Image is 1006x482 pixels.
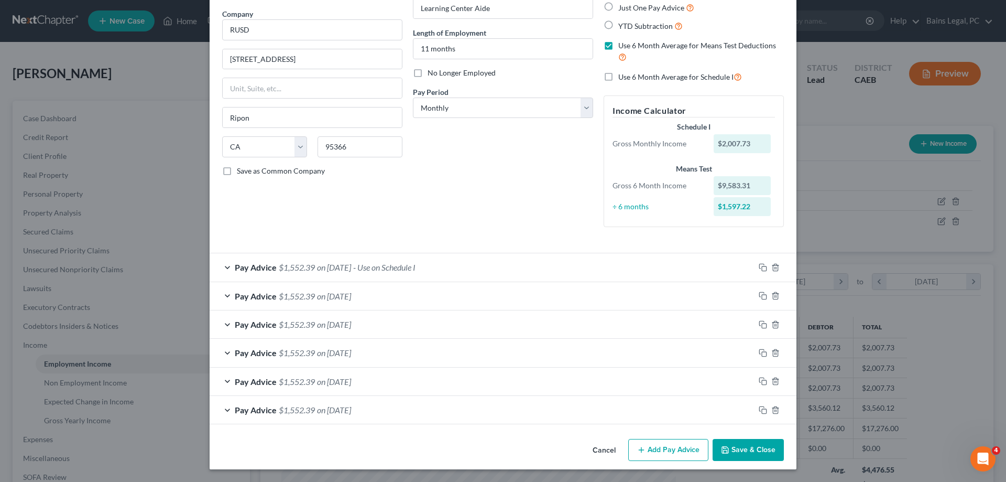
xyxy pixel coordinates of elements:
span: Pay Advice [235,377,277,387]
button: Cancel [584,440,624,461]
button: Save & Close [713,439,784,461]
div: $9,583.31 [714,176,771,195]
div: ÷ 6 months [607,201,708,212]
h5: Income Calculator [613,104,775,117]
span: Company [222,9,253,18]
span: on [DATE] [317,377,351,387]
span: Use 6 Month Average for Means Test Deductions [618,41,776,50]
span: on [DATE] [317,405,351,415]
div: Gross Monthly Income [607,138,708,149]
div: Means Test [613,164,775,174]
span: Pay Advice [235,319,277,329]
input: Search company by name... [222,19,402,40]
span: Pay Advice [235,348,277,358]
span: No Longer Employed [428,68,496,77]
span: Pay Advice [235,405,277,415]
div: Schedule I [613,122,775,132]
span: Save as Common Company [237,166,325,175]
span: Pay Advice [235,262,277,272]
span: Pay Advice [235,291,277,301]
span: $1,552.39 [279,348,315,358]
button: Add Pay Advice [628,439,708,461]
span: Use 6 Month Average for Schedule I [618,72,734,81]
div: Gross 6 Month Income [607,180,708,191]
span: on [DATE] [317,262,351,272]
input: Enter address... [223,49,402,69]
span: on [DATE] [317,319,351,329]
iframe: Intercom live chat [970,446,996,472]
span: YTD Subtraction [618,22,673,30]
span: $1,552.39 [279,319,315,329]
input: Enter zip... [318,136,402,157]
input: Unit, Suite, etc... [223,78,402,98]
span: Pay Period [413,88,449,97]
span: 4 [992,446,1000,455]
input: Enter city... [223,108,402,127]
span: $1,552.39 [279,262,315,272]
span: on [DATE] [317,348,351,358]
input: ex: 2 years [413,39,593,59]
div: $1,597.22 [714,197,771,216]
span: $1,552.39 [279,291,315,301]
span: $1,552.39 [279,377,315,387]
span: Just One Pay Advice [618,3,684,12]
label: Length of Employment [413,27,486,38]
span: $1,552.39 [279,405,315,415]
span: on [DATE] [317,291,351,301]
div: $2,007.73 [714,134,771,153]
span: - Use on Schedule I [353,262,415,272]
